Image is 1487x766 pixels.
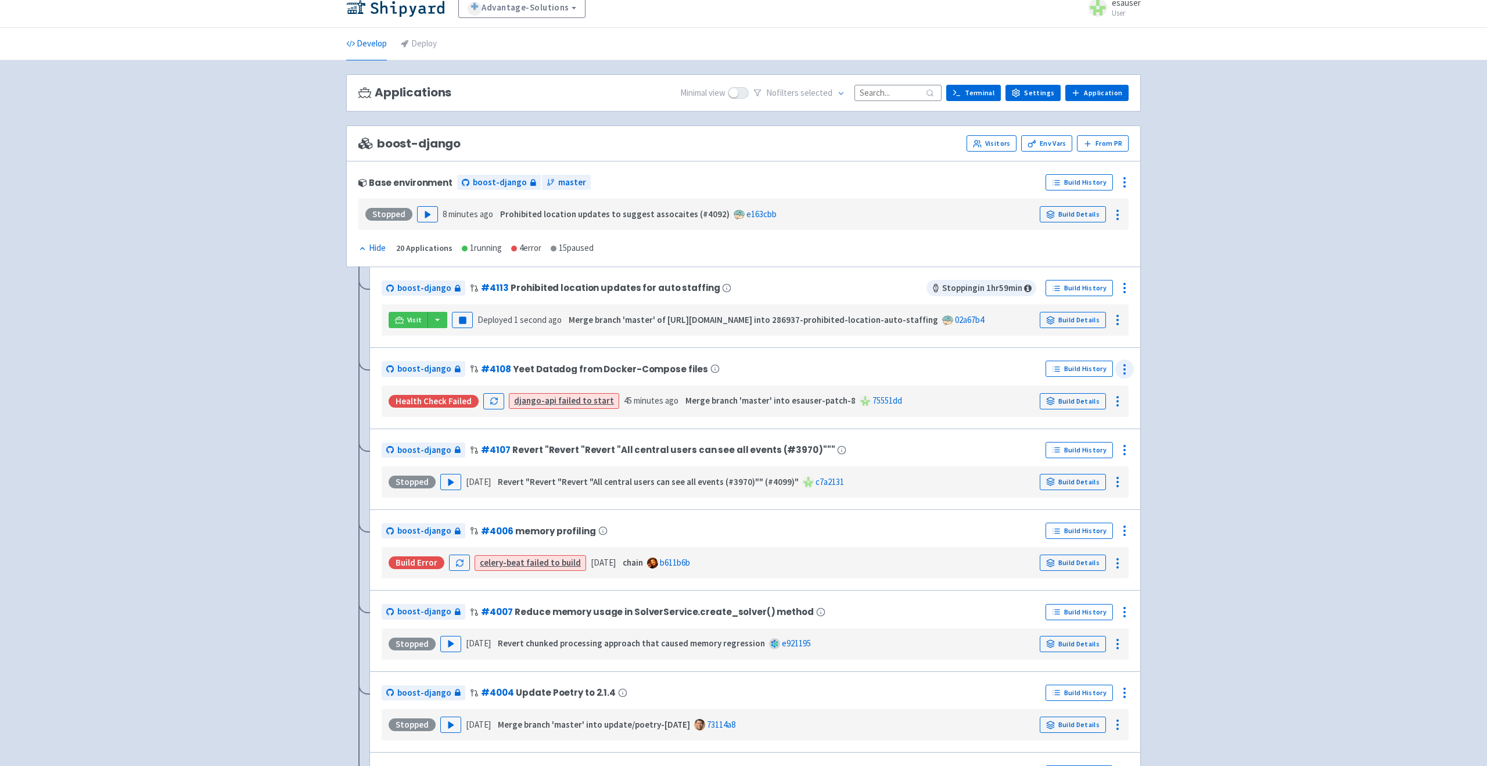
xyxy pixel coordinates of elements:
a: boost-django [382,604,465,620]
a: Visit [389,312,428,328]
a: #4007 [481,606,512,618]
strong: Revert "Revert "Revert "All central users can see all events (#3970)"" (#4099)" [498,476,799,487]
span: master [558,176,586,189]
span: boost-django [397,686,451,700]
button: Pause [452,312,473,328]
a: boost-django [382,443,465,458]
time: 8 minutes ago [443,208,493,220]
a: Application [1065,85,1129,101]
time: [DATE] [466,638,491,649]
div: Health check failed [389,395,479,408]
a: Build Details [1040,555,1106,571]
a: Build Details [1040,636,1106,652]
a: #4107 [481,444,510,456]
div: Stopped [389,638,436,650]
span: Yeet Datadog from Docker-Compose files [513,364,708,374]
div: Hide [358,242,386,255]
a: b611b6b [660,557,690,568]
span: boost-django [397,524,451,538]
a: 73114a8 [707,719,735,730]
time: [DATE] [591,557,616,568]
a: 02a67b4 [955,314,984,325]
span: Visit [407,315,422,325]
a: django-api failed to start [514,395,614,406]
a: Build History [1046,442,1113,458]
a: celery-beat failed to build [480,557,581,568]
span: boost-django [397,282,451,295]
a: #4113 [481,282,508,294]
a: boost-django [382,361,465,377]
span: Prohibited location updates for auto staffing [511,283,720,293]
a: boost-django [457,175,541,190]
a: c7a2131 [816,476,844,487]
span: Update Poetry to 2.1.4 [516,688,616,697]
span: Stopping in 1 hr 59 min [926,280,1036,296]
input: Search... [854,85,942,100]
a: boost-django [382,523,465,539]
time: 45 minutes ago [624,395,678,406]
a: e921195 [782,638,811,649]
div: Build Error [389,556,444,569]
strong: Merge branch 'master' of [URL][DOMAIN_NAME] into 286937-prohibited-location-auto-staffing [569,314,938,325]
strong: celery-beat [480,557,525,568]
span: Revert "Revert "Revert "All central users can see all events (#3970)""" [512,445,835,455]
button: Play [440,474,461,490]
time: 1 second ago [514,314,562,325]
div: Base environment [358,178,452,188]
button: From PR [1077,135,1129,152]
a: Develop [346,28,387,60]
a: Settings [1005,85,1061,101]
a: Build Details [1040,474,1106,490]
a: master [542,175,591,190]
a: e163cbb [746,208,777,220]
a: Build History [1046,174,1113,190]
div: 20 Applications [396,242,452,255]
div: 1 running [462,242,502,255]
a: Build Details [1040,393,1106,409]
span: memory profiling [515,526,595,536]
a: Build History [1046,523,1113,539]
strong: django-api [514,395,556,406]
a: Build History [1046,361,1113,377]
a: Env Vars [1021,135,1072,152]
span: Minimal view [680,87,725,100]
div: 4 error [511,242,541,255]
span: No filter s [766,87,832,100]
span: boost-django [397,362,451,376]
div: Stopped [365,208,412,221]
strong: Merge branch 'master' into esauser-patch-8 [685,395,856,406]
span: boost-django [397,444,451,457]
span: Reduce memory usage in SolverService.create_solver() method [515,607,813,617]
button: Hide [358,242,387,255]
button: Play [417,206,438,222]
span: boost-django [358,137,461,150]
div: Stopped [389,476,436,488]
a: #4004 [481,686,513,699]
a: Deploy [401,28,437,60]
time: [DATE] [466,719,491,730]
div: Stopped [389,718,436,731]
a: Build History [1046,685,1113,701]
a: Terminal [946,85,1001,101]
a: 75551dd [872,395,902,406]
time: [DATE] [466,476,491,487]
span: Deployed [477,314,562,325]
a: Visitors [967,135,1017,152]
div: 15 paused [551,242,594,255]
strong: Prohibited location updates to suggest assocaites (#4092) [500,208,730,220]
button: Play [440,717,461,733]
a: Build History [1046,604,1113,620]
small: User [1112,9,1141,17]
a: Build Details [1040,717,1106,733]
strong: chain [623,557,643,568]
span: boost-django [473,176,527,189]
a: boost-django [382,280,465,296]
button: Play [440,636,461,652]
h3: Applications [358,86,451,99]
strong: Merge branch 'master' into update/poetry-[DATE] [498,719,690,730]
a: Build Details [1040,312,1106,328]
a: Build History [1046,280,1113,296]
span: selected [800,87,832,98]
span: boost-django [397,605,451,618]
a: boost-django [382,685,465,701]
